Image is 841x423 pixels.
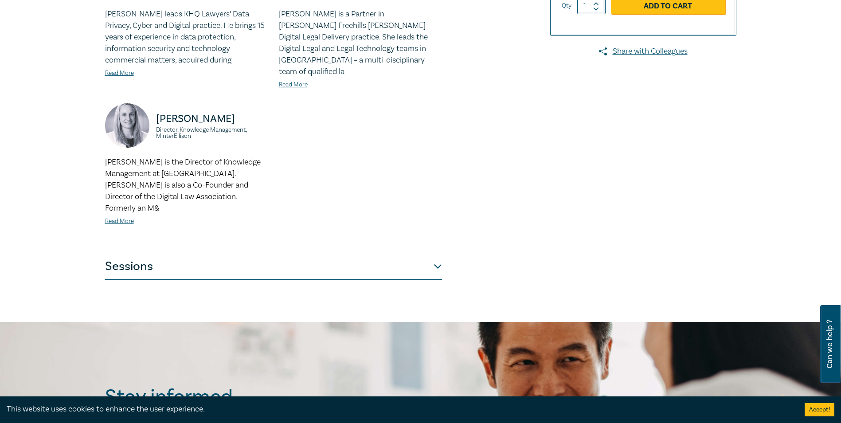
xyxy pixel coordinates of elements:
button: Sessions [105,253,442,280]
small: Director, Knowledge Management, MinterEllison [156,127,268,139]
p: [PERSON_NAME] [156,112,268,126]
img: https://s3.ap-southeast-2.amazonaws.com/leo-cussen-store-production-content/Contacts/Sarah%20Jaco... [105,103,149,148]
a: Read More [105,69,134,77]
a: Share with Colleagues [550,46,736,57]
a: Read More [105,217,134,225]
p: [PERSON_NAME] is a Partner in [PERSON_NAME] Freehills [PERSON_NAME] Digital Legal Delivery practi... [279,8,442,78]
button: Accept cookies [805,403,834,416]
span: Can we help ? [825,310,834,378]
h2: Stay informed. [105,385,314,408]
label: Qty [562,1,571,11]
a: Read More [279,81,308,89]
span: [PERSON_NAME] is the Director of Knowledge Management at [GEOGRAPHIC_DATA]. [PERSON_NAME] is also... [105,157,261,213]
p: [PERSON_NAME] leads KHQ Lawyers’ Data Privacy, Cyber and Digital practice. He brings 15 years of ... [105,8,268,66]
div: This website uses cookies to enhance the user experience. [7,403,791,415]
